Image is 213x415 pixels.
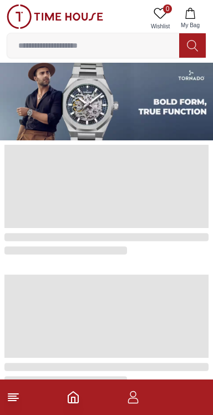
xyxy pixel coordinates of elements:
span: 0 [163,4,172,13]
a: Home [67,391,80,404]
img: ... [7,4,103,29]
span: My Bag [176,21,204,29]
a: 0Wishlist [146,4,174,33]
button: My Bag [174,4,206,33]
span: Wishlist [146,22,174,31]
